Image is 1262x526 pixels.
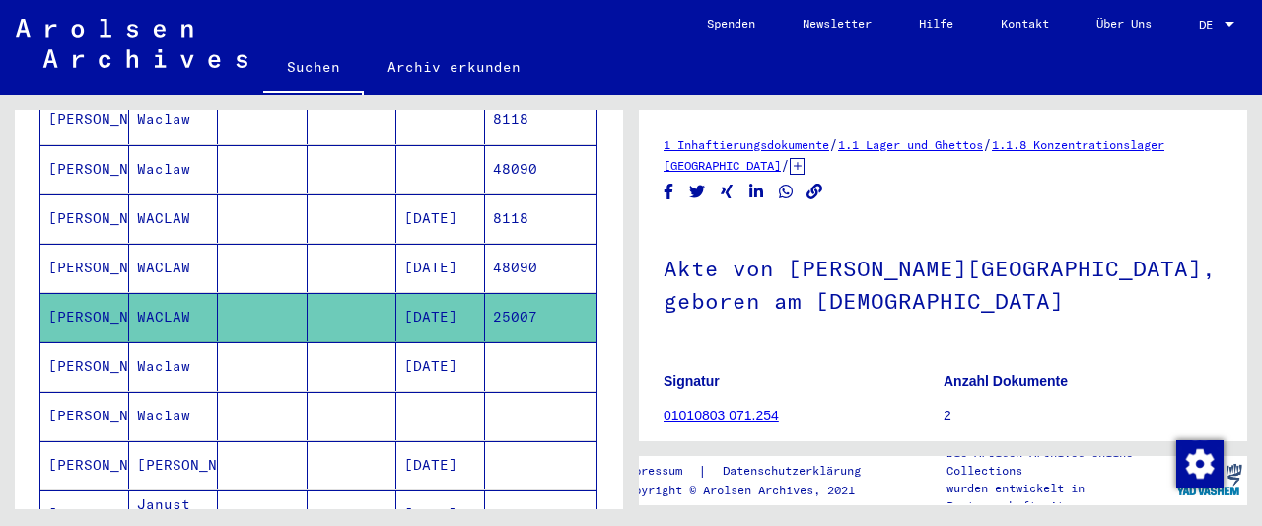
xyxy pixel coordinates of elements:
button: Share on Xing [717,180,737,204]
p: Die Arolsen Archives Online-Collections [946,444,1171,480]
p: 2 [944,406,1223,426]
mat-cell: [DATE] [396,342,485,391]
mat-cell: 25007 [485,293,596,341]
span: / [983,135,992,153]
button: Share on Facebook [659,180,679,204]
mat-cell: Waclaw [129,392,218,440]
mat-cell: [DATE] [396,293,485,341]
mat-cell: WACLAW [129,293,218,341]
mat-cell: [PERSON_NAME] [40,392,129,440]
span: / [829,135,838,153]
a: Archiv erkunden [364,43,544,91]
mat-cell: [PERSON_NAME] [40,293,129,341]
a: Impressum [620,461,698,482]
mat-cell: [PERSON_NAME] [40,145,129,193]
mat-cell: [DATE] [396,244,485,292]
mat-cell: 8118 [485,96,596,144]
a: Suchen [263,43,364,95]
b: Signatur [664,373,720,389]
a: Datenschutzerklärung [707,461,884,482]
mat-cell: 48090 [485,145,596,193]
span: DE [1199,18,1221,32]
mat-cell: 48090 [485,244,596,292]
mat-cell: [PERSON_NAME] [40,194,129,243]
mat-cell: Waclaw [129,145,218,193]
img: Zustimmung ändern [1176,440,1224,488]
div: | [620,461,884,482]
button: Share on LinkedIn [746,180,767,204]
mat-cell: Waclaw [129,342,218,391]
a: 1.1 Lager und Ghettos [838,137,983,152]
a: 01010803 071.254 [664,408,779,423]
img: Arolsen_neg.svg [16,19,247,68]
mat-cell: [PERSON_NAME] [129,441,218,489]
mat-cell: [PERSON_NAME] [40,342,129,391]
button: Share on WhatsApp [776,180,797,204]
p: Copyright © Arolsen Archives, 2021 [620,482,884,499]
p: wurden entwickelt in Partnerschaft mit [946,480,1171,515]
mat-cell: [DATE] [396,194,485,243]
mat-cell: [PERSON_NAME] [40,96,129,144]
mat-cell: [DATE] [396,441,485,489]
mat-cell: WACLAW [129,244,218,292]
button: Copy link [805,180,825,204]
mat-cell: WACLAW [129,194,218,243]
mat-cell: Waclaw [129,96,218,144]
h1: Akte von [PERSON_NAME][GEOGRAPHIC_DATA], geboren am [DEMOGRAPHIC_DATA] [664,223,1223,342]
img: yv_logo.png [1172,455,1246,504]
mat-cell: 8118 [485,194,596,243]
button: Share on Twitter [687,180,708,204]
b: Anzahl Dokumente [944,373,1068,389]
span: / [781,156,790,174]
mat-cell: [PERSON_NAME] [40,244,129,292]
div: Zustimmung ändern [1175,439,1223,487]
a: 1 Inhaftierungsdokumente [664,137,829,152]
mat-cell: [PERSON_NAME] [40,441,129,489]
